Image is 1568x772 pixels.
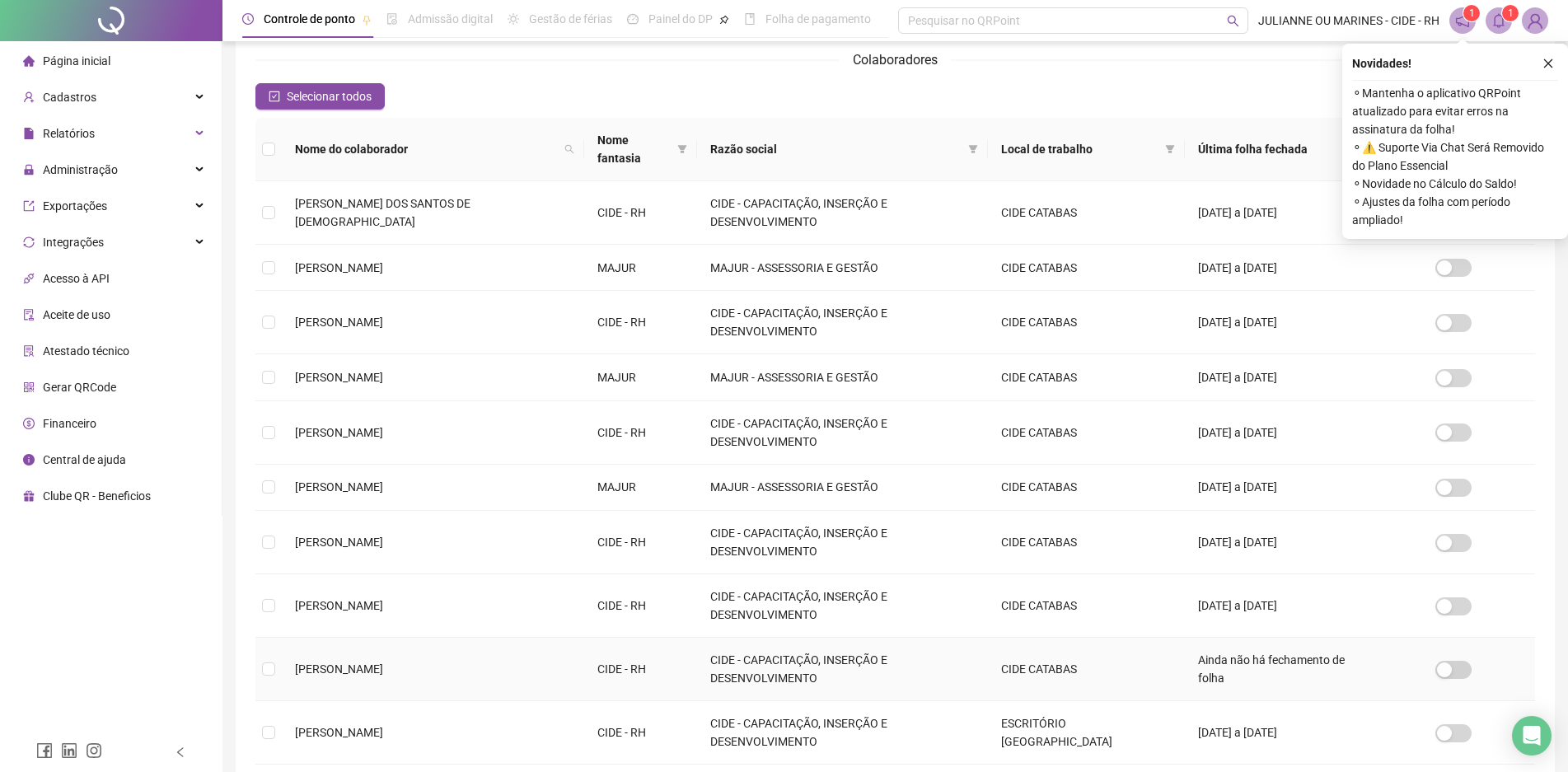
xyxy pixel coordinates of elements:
[1463,5,1480,21] sup: 1
[988,511,1185,574] td: CIDE CATABAS
[988,401,1185,465] td: CIDE CATABAS
[697,511,988,574] td: CIDE - CAPACITAÇÃO, INSERÇÃO E DESENVOLVIMENTO
[23,381,35,393] span: qrcode
[529,12,612,26] span: Gestão de férias
[255,83,385,110] button: Selecionar todos
[23,273,35,284] span: api
[697,465,988,511] td: MAJUR - ASSESSORIA E GESTÃO
[1352,193,1558,229] span: ⚬ Ajustes da folha com período ampliado!
[362,15,372,25] span: pushpin
[43,199,107,213] span: Exportações
[23,454,35,466] span: info-circle
[697,354,988,400] td: MAJUR - ASSESSORIA E GESTÃO
[23,309,35,320] span: audit
[648,12,713,26] span: Painel do DP
[584,574,697,638] td: CIDE - RH
[564,144,574,154] span: search
[295,480,383,494] span: [PERSON_NAME]
[36,742,53,759] span: facebook
[584,511,697,574] td: CIDE - RH
[1165,144,1175,154] span: filter
[561,137,578,161] span: search
[697,291,988,354] td: CIDE - CAPACITAÇÃO, INSERÇÃO E DESENVOLVIMENTO
[697,574,988,638] td: CIDE - CAPACITAÇÃO, INSERÇÃO E DESENVOLVIMENTO
[1258,12,1439,30] span: JULIANNE OU MARINES - CIDE - RH
[23,91,35,103] span: user-add
[1198,653,1345,685] span: Ainda não há fechamento de folha
[295,726,383,739] span: [PERSON_NAME]
[1185,511,1373,574] td: [DATE] a [DATE]
[43,163,118,176] span: Administração
[988,638,1185,701] td: CIDE CATABAS
[710,140,962,158] span: Razão social
[508,13,519,25] span: sun
[1352,54,1411,73] span: Novidades !
[697,701,988,765] td: CIDE - CAPACITAÇÃO, INSERÇÃO E DESENVOLVIMENTO
[43,236,104,249] span: Integrações
[1185,465,1373,511] td: [DATE] a [DATE]
[23,236,35,248] span: sync
[43,127,95,140] span: Relatórios
[269,91,280,102] span: check-square
[43,308,110,321] span: Aceite de uso
[697,638,988,701] td: CIDE - CAPACITAÇÃO, INSERÇÃO E DESENVOLVIMENTO
[584,638,697,701] td: CIDE - RH
[295,371,383,384] span: [PERSON_NAME]
[597,131,671,167] span: Nome fantasia
[988,574,1185,638] td: CIDE CATABAS
[988,701,1185,765] td: ESCRITÓRIO [GEOGRAPHIC_DATA]
[295,197,470,228] span: [PERSON_NAME] DOS SANTOS DE [DEMOGRAPHIC_DATA]
[43,417,96,430] span: Financeiro
[43,381,116,394] span: Gerar QRCode
[43,489,151,503] span: Clube QR - Beneficios
[697,245,988,291] td: MAJUR - ASSESSORIA E GESTÃO
[1185,574,1373,638] td: [DATE] a [DATE]
[23,418,35,429] span: dollar
[1185,291,1373,354] td: [DATE] a [DATE]
[23,345,35,357] span: solution
[584,701,697,765] td: CIDE - RH
[584,291,697,354] td: CIDE - RH
[853,52,938,68] span: Colaboradores
[386,13,398,25] span: file-done
[295,140,558,158] span: Nome do colaborador
[295,536,383,549] span: [PERSON_NAME]
[1352,84,1558,138] span: ⚬ Mantenha o aplicativo QRPoint atualizado para evitar erros na assinatura da folha!
[1185,181,1373,245] td: [DATE] a [DATE]
[23,200,35,212] span: export
[584,354,697,400] td: MAJUR
[23,55,35,67] span: home
[584,401,697,465] td: CIDE - RH
[988,245,1185,291] td: CIDE CATABAS
[295,662,383,676] span: [PERSON_NAME]
[1185,701,1373,765] td: [DATE] a [DATE]
[1491,13,1506,28] span: bell
[61,742,77,759] span: linkedin
[1508,7,1514,19] span: 1
[697,181,988,245] td: CIDE - CAPACITAÇÃO, INSERÇÃO E DESENVOLVIMENTO
[584,181,697,245] td: CIDE - RH
[242,13,254,25] span: clock-circle
[968,144,978,154] span: filter
[1162,137,1178,161] span: filter
[1185,401,1373,465] td: [DATE] a [DATE]
[1469,7,1475,19] span: 1
[295,261,383,274] span: [PERSON_NAME]
[43,272,110,285] span: Acesso à API
[1001,140,1158,158] span: Local de trabalho
[674,128,690,171] span: filter
[1542,58,1554,69] span: close
[23,128,35,139] span: file
[988,465,1185,511] td: CIDE CATABAS
[43,91,96,104] span: Cadastros
[1352,138,1558,175] span: ⚬ ⚠️ Suporte Via Chat Será Removido do Plano Essencial
[677,144,687,154] span: filter
[408,12,493,26] span: Admissão digital
[1185,245,1373,291] td: [DATE] a [DATE]
[43,453,126,466] span: Central de ajuda
[988,181,1185,245] td: CIDE CATABAS
[295,316,383,329] span: [PERSON_NAME]
[86,742,102,759] span: instagram
[295,426,383,439] span: [PERSON_NAME]
[1185,354,1373,400] td: [DATE] a [DATE]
